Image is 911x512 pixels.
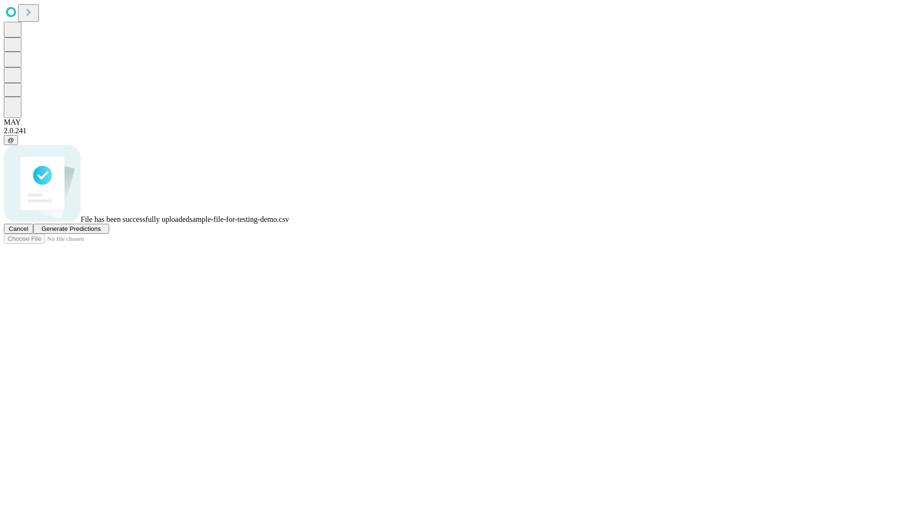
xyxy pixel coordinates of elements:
div: MAY [4,118,907,127]
div: 2.0.241 [4,127,907,135]
span: @ [8,137,14,144]
button: Generate Predictions [33,224,109,234]
button: @ [4,135,18,145]
span: Generate Predictions [41,225,101,232]
span: sample-file-for-testing-demo.csv [189,215,289,223]
span: Cancel [9,225,28,232]
span: File has been successfully uploaded [81,215,189,223]
button: Cancel [4,224,33,234]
